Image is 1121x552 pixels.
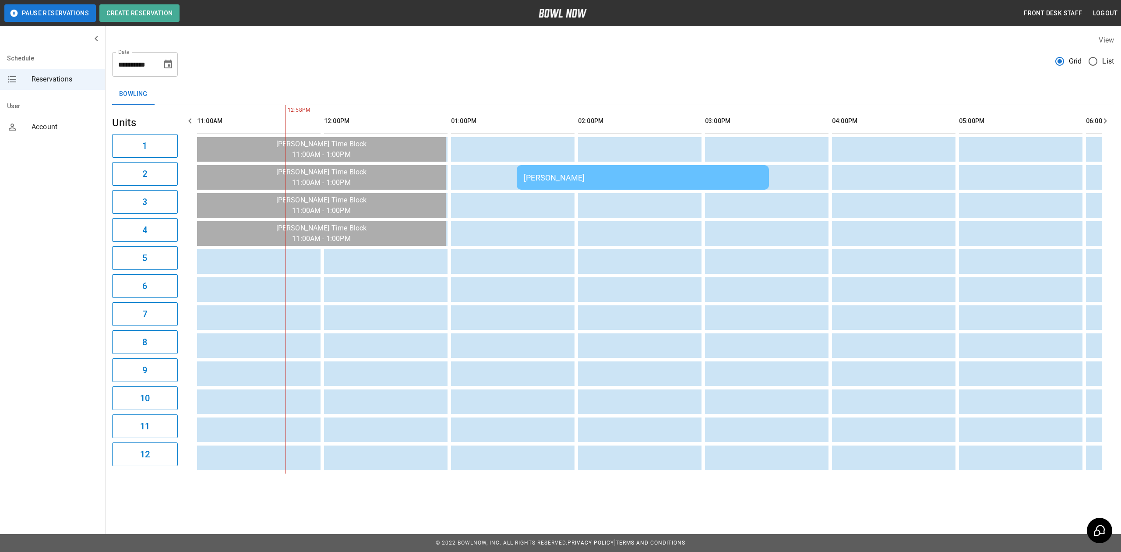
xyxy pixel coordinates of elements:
button: Pause Reservations [4,4,96,22]
th: 02:00PM [578,109,702,134]
h6: 1 [142,139,147,153]
button: Bowling [112,84,155,105]
button: 12 [112,442,178,466]
h6: 5 [142,251,147,265]
h5: Units [112,116,178,130]
h6: 10 [140,391,150,405]
label: View [1099,36,1114,44]
h6: 9 [142,363,147,377]
button: 6 [112,274,178,298]
button: 10 [112,386,178,410]
img: logo [539,9,587,18]
th: 11:00AM [197,109,321,134]
button: 8 [112,330,178,354]
h6: 6 [142,279,147,293]
a: Terms and Conditions [616,540,685,546]
button: 5 [112,246,178,270]
h6: 8 [142,335,147,349]
span: Reservations [32,74,98,85]
h6: 11 [140,419,150,433]
a: Privacy Policy [568,540,614,546]
button: 7 [112,302,178,326]
th: 12:00PM [324,109,448,134]
span: © 2022 BowlNow, Inc. All Rights Reserved. [436,540,568,546]
h6: 2 [142,167,147,181]
button: 9 [112,358,178,382]
th: 01:00PM [451,109,575,134]
button: 1 [112,134,178,158]
h6: 12 [140,447,150,461]
div: inventory tabs [112,84,1114,105]
h6: 7 [142,307,147,321]
span: Account [32,122,98,132]
span: List [1102,56,1114,67]
h6: 4 [142,223,147,237]
button: 3 [112,190,178,214]
button: 2 [112,162,178,186]
span: 12:58PM [286,106,288,115]
button: 11 [112,414,178,438]
button: 4 [112,218,178,242]
button: Logout [1089,5,1121,21]
button: Choose date, selected date is Aug 22, 2025 [159,56,177,73]
h6: 3 [142,195,147,209]
button: Create Reservation [99,4,180,22]
button: Front Desk Staff [1020,5,1086,21]
div: [PERSON_NAME] [524,173,762,182]
span: Grid [1069,56,1082,67]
